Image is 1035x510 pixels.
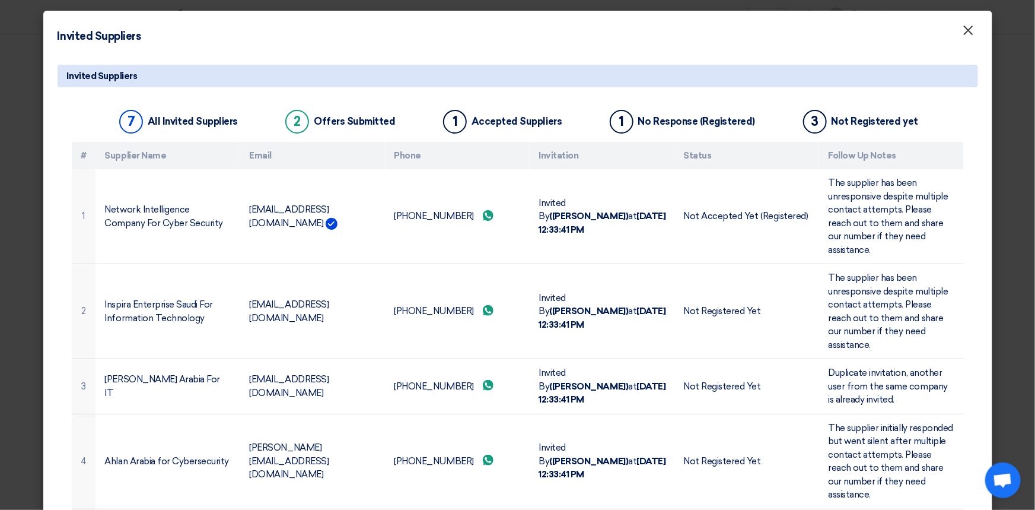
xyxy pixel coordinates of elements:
[684,210,810,223] div: Not Accepted Yet (Registered)
[638,116,755,127] div: No Response (Registered)
[95,169,240,264] td: Network Intelligence Company For Cyber Security
[240,142,385,170] th: Email
[58,28,141,45] h4: Invited Suppliers
[240,264,385,359] td: [EMAIL_ADDRESS][DOMAIN_NAME]
[539,293,666,330] span: Invited By at
[72,414,95,509] td: 4
[550,306,629,316] b: ([PERSON_NAME])
[684,305,810,318] div: Not Registered Yet
[819,142,964,170] th: Follow Up Notes
[240,414,385,509] td: [PERSON_NAME][EMAIL_ADDRESS][DOMAIN_NAME]
[326,218,337,230] img: Verified Account
[610,110,633,134] div: 1
[985,463,1021,498] a: Open chat
[539,211,666,235] b: [DATE] 12:33:41 PM
[539,368,666,405] span: Invited By at
[95,414,240,509] td: Ahlan Arabia for Cybersecurity
[539,198,666,235] span: Invited By at
[443,110,467,134] div: 1
[385,169,530,264] td: [PHONE_NUMBER]
[72,264,95,359] td: 2
[550,456,629,467] b: ([PERSON_NAME])
[550,211,629,221] b: ([PERSON_NAME])
[67,69,138,83] span: Invited Suppliers
[550,381,629,392] b: ([PERSON_NAME])
[240,359,385,414] td: [EMAIL_ADDRESS][DOMAIN_NAME]
[674,142,819,170] th: Status
[829,423,954,501] span: The supplier initially responded but went silent after multiple contact attempts. Please reach ou...
[285,110,309,134] div: 2
[72,169,95,264] td: 1
[953,19,984,43] button: Close
[385,142,530,170] th: Phone
[240,169,385,264] td: [EMAIL_ADDRESS][DOMAIN_NAME]
[963,21,975,45] span: ×
[684,455,810,468] div: Not Registered Yet
[95,359,240,414] td: [PERSON_NAME] Arabia For IT
[148,116,238,127] div: All Invited Suppliers
[539,442,666,480] span: Invited By at
[472,116,562,127] div: Accepted Suppliers
[314,116,395,127] div: Offers Submitted
[95,142,240,170] th: Supplier Name
[829,273,948,350] span: The supplier has been unresponsive despite multiple contact attempts. Please reach out to them an...
[385,414,530,509] td: [PHONE_NUMBER]
[119,110,143,134] div: 7
[829,368,948,405] span: Duplicate invitation, another user from the same company is already invited.
[72,359,95,414] td: 3
[385,359,530,414] td: [PHONE_NUMBER]
[539,456,666,480] b: [DATE] 12:33:41 PM
[803,110,827,134] div: 3
[385,264,530,359] td: [PHONE_NUMBER]
[539,381,666,406] b: [DATE] 12:33:41 PM
[829,178,948,255] span: The supplier has been unresponsive despite multiple contact attempts. Please reach out to them an...
[832,116,918,127] div: Not Registered yet
[95,264,240,359] td: Inspira Enterprise Saudi For Information Technology
[72,142,95,170] th: #
[530,142,674,170] th: Invitation
[684,380,810,394] div: Not Registered Yet
[539,306,666,330] b: [DATE] 12:33:41 PM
